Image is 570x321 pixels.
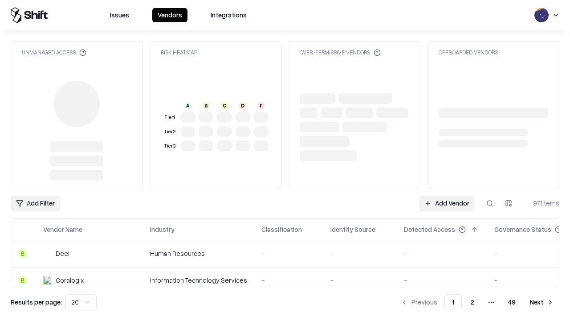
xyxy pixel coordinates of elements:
div: Human Resources [150,249,247,258]
div: Vendor Name [43,225,82,234]
div: D [239,102,246,109]
div: - [330,276,390,285]
div: Tier 2 [163,128,177,136]
button: Vendors [152,8,187,22]
div: Unmanaged Access [22,49,86,56]
div: Deel [56,249,69,258]
a: Add Vendor [419,195,475,211]
div: F [257,102,265,109]
div: - [261,249,316,258]
div: - [404,276,480,285]
p: Results per page: [11,297,62,307]
div: Industry [150,225,175,234]
button: 1 [444,294,462,310]
div: Tier 3 [163,142,177,150]
div: B [18,276,27,285]
div: - [330,249,390,258]
button: 49 [501,294,523,310]
button: Integrations [205,8,252,22]
div: Governance Status [494,225,551,234]
div: Identity Source [330,225,375,234]
button: Issues [105,8,134,22]
div: B [18,249,27,258]
img: Coralogix [43,276,52,285]
button: 2 [464,294,481,310]
div: B [203,102,210,109]
div: Information Technology Services [150,276,247,285]
div: 971 items [524,198,559,208]
div: Over-Permissive Vendors [300,49,381,56]
nav: pagination [395,294,559,310]
img: Deel [43,249,52,258]
div: Risk Heatmap [161,49,197,56]
div: A [184,102,191,109]
div: Coralogix [56,276,84,285]
div: Tier 1 [163,114,177,121]
button: Add Filter [11,195,60,211]
div: Detected Access [404,225,455,234]
div: - [261,276,316,285]
div: C [221,102,228,109]
div: - [404,249,480,258]
div: Classification [261,225,302,234]
button: Next [525,294,559,310]
div: Offboarded Vendors [439,49,498,56]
